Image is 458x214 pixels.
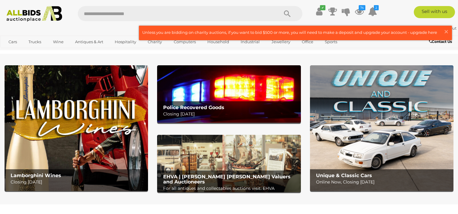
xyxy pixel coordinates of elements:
img: Allbids.com.au [3,6,65,22]
i: 2 [374,5,379,10]
a: Office [298,37,317,47]
a: Computers [170,37,200,47]
a: 2 [368,6,377,17]
a: Lamborghini Wines Lamborghini Wines Closing [DATE] [5,65,148,191]
button: Search [272,6,302,21]
p: Online Now, Closing [DATE] [316,178,450,186]
a: Industrial [237,37,264,47]
b: Contact Us [429,39,452,44]
b: EHVA | [PERSON_NAME] [PERSON_NAME] Valuers and Auctioneers [163,174,291,185]
img: Police Recovered Goods [157,65,301,123]
p: Closing [DATE] [163,110,298,118]
a: Jewellery [268,37,294,47]
b: Lamborghini Wines [11,173,61,178]
a: Contact Us [429,38,453,45]
span: × [443,26,449,37]
img: EHVA | Evans Hastings Valuers and Auctioneers [157,135,301,192]
a: Antiques & Art [71,37,107,47]
a: Hospitality [111,37,140,47]
img: Unique & Classic Cars [310,65,453,191]
b: Police Recovered Goods [163,105,224,110]
a: Unique & Classic Cars Unique & Classic Cars Online Now, Closing [DATE] [310,65,453,191]
a: Trucks [25,37,45,47]
b: Unique & Classic Cars [316,173,372,178]
a: [GEOGRAPHIC_DATA] [5,47,55,57]
a: Wine [49,37,68,47]
a: Police Recovered Goods Police Recovered Goods Closing [DATE] [157,65,301,123]
p: For all antiques and collectables auctions visit: EHVA [163,185,298,192]
p: Closing [DATE] [11,178,145,186]
i: ✔ [320,5,325,10]
a: 74 [355,6,364,17]
a: Household [203,37,233,47]
img: Lamborghini Wines [5,65,148,191]
a: Cars [5,37,21,47]
a: Charity [144,37,166,47]
a: EHVA | Evans Hastings Valuers and Auctioneers EHVA | [PERSON_NAME] [PERSON_NAME] Valuers and Auct... [157,135,301,192]
i: 74 [359,5,365,10]
a: ✔ [315,6,324,17]
a: Sports [321,37,341,47]
a: Sell with us [414,6,455,18]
